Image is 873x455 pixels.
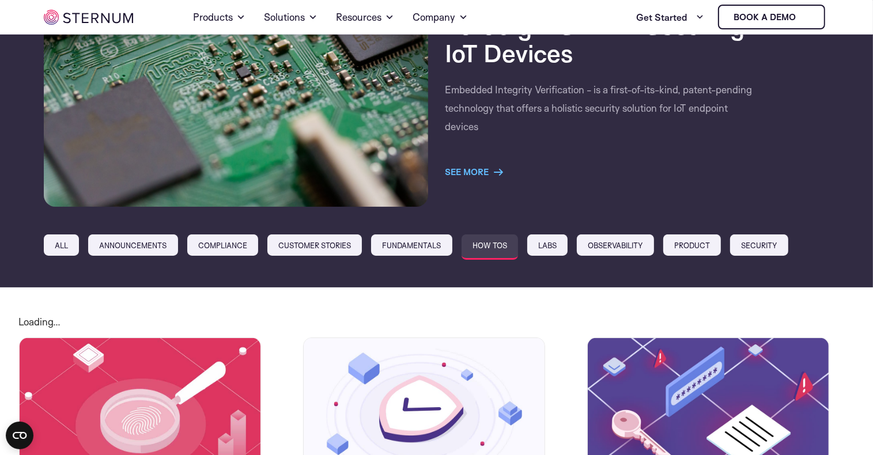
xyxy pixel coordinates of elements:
a: Product [663,234,721,256]
a: Observability [577,234,653,256]
a: All [44,234,79,256]
a: Security [730,234,788,256]
p: Loading... [19,315,855,329]
p: Embedded Integrity Verification - is a first-of-its-kind, patent-pending technology that offers a... [445,81,763,136]
a: Resources [336,1,394,33]
a: Announcements [88,234,177,256]
a: Labs [527,234,568,256]
a: Fundamentals [371,234,452,256]
img: sternum iot [44,10,133,25]
a: Products [193,1,245,33]
a: Compliance [187,234,258,256]
a: Get Started [636,6,704,29]
a: Solutions [264,1,318,33]
a: Book a demo [718,5,825,29]
button: Open CMP widget [6,422,33,449]
a: Company [413,1,468,33]
img: sternum iot [800,13,810,22]
a: See more [445,165,503,179]
a: How Tos [462,234,518,260]
a: Customer Stories [267,234,362,256]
